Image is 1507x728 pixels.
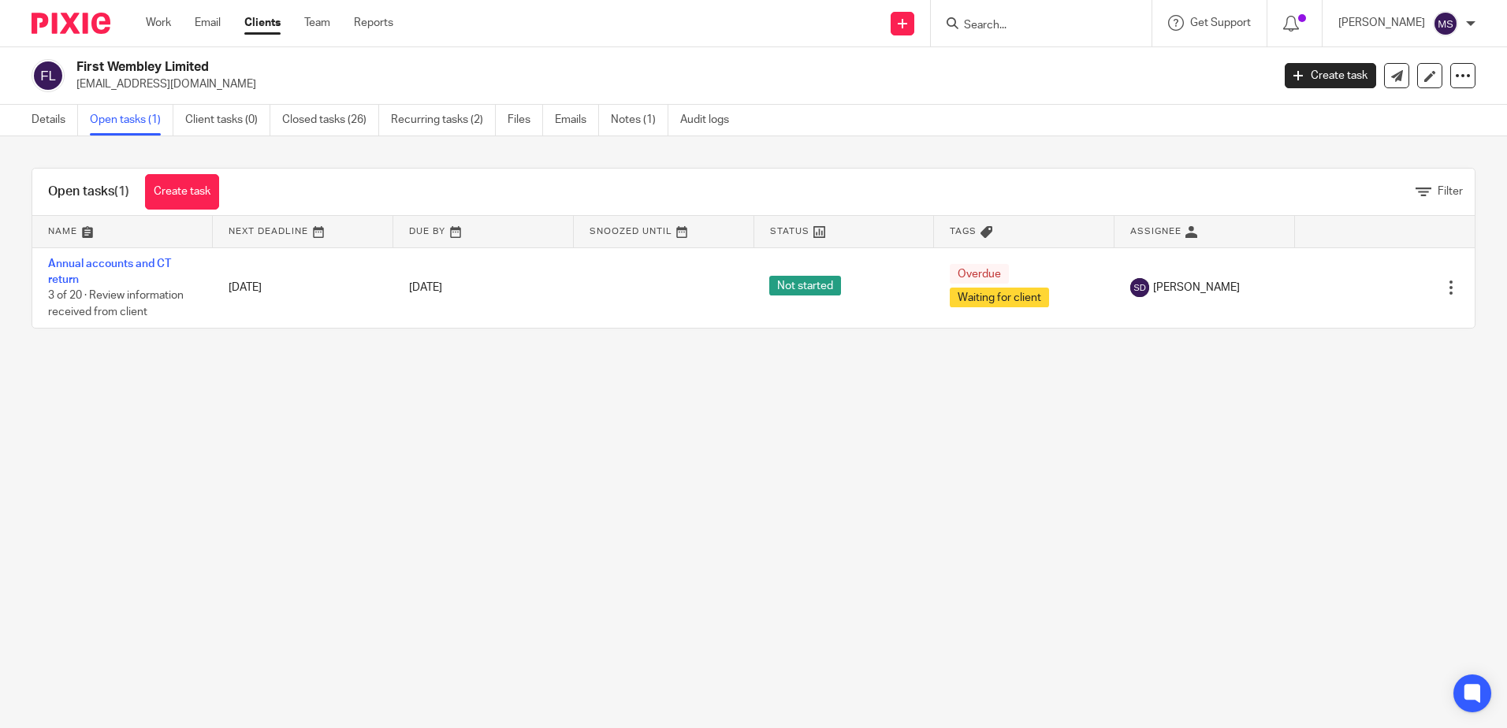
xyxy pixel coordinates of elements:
[1190,17,1251,28] span: Get Support
[950,288,1049,307] span: Waiting for client
[1338,15,1425,31] p: [PERSON_NAME]
[76,59,1024,76] h2: First Wembley Limited
[48,290,184,318] span: 3 of 20 · Review information received from client
[950,227,977,236] span: Tags
[145,174,219,210] a: Create task
[114,185,129,198] span: (1)
[508,105,543,136] a: Files
[555,105,599,136] a: Emails
[391,105,496,136] a: Recurring tasks (2)
[304,15,330,31] a: Team
[244,15,281,31] a: Clients
[76,76,1261,92] p: [EMAIL_ADDRESS][DOMAIN_NAME]
[680,105,741,136] a: Audit logs
[1153,280,1240,295] span: [PERSON_NAME]
[1130,278,1149,297] img: svg%3E
[282,105,379,136] a: Closed tasks (26)
[950,264,1009,284] span: Overdue
[590,227,672,236] span: Snoozed Until
[770,227,809,236] span: Status
[1285,63,1376,88] a: Create task
[611,105,668,136] a: Notes (1)
[90,105,173,136] a: Open tasks (1)
[146,15,171,31] a: Work
[1438,186,1463,197] span: Filter
[213,247,393,328] td: [DATE]
[1433,11,1458,36] img: svg%3E
[409,282,442,293] span: [DATE]
[354,15,393,31] a: Reports
[32,59,65,92] img: svg%3E
[48,258,171,285] a: Annual accounts and CT return
[32,105,78,136] a: Details
[962,19,1104,33] input: Search
[769,276,841,295] span: Not started
[185,105,270,136] a: Client tasks (0)
[48,184,129,200] h1: Open tasks
[195,15,221,31] a: Email
[32,13,110,34] img: Pixie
